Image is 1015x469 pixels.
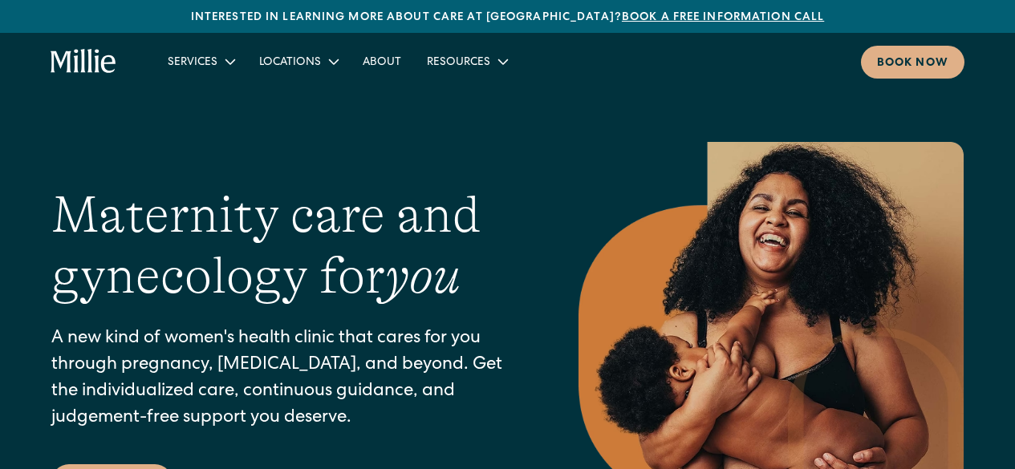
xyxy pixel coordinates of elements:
a: Book now [861,46,964,79]
div: Book now [877,55,948,72]
a: home [51,49,116,75]
a: About [350,48,414,75]
h1: Maternity care and gynecology for [51,184,514,308]
div: Services [168,55,217,71]
a: Book a free information call [622,12,824,23]
div: Resources [427,55,490,71]
div: Locations [259,55,321,71]
em: you [385,247,461,305]
div: Services [155,48,246,75]
p: A new kind of women's health clinic that cares for you through pregnancy, [MEDICAL_DATA], and bey... [51,326,514,432]
div: Locations [246,48,350,75]
div: Resources [414,48,519,75]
